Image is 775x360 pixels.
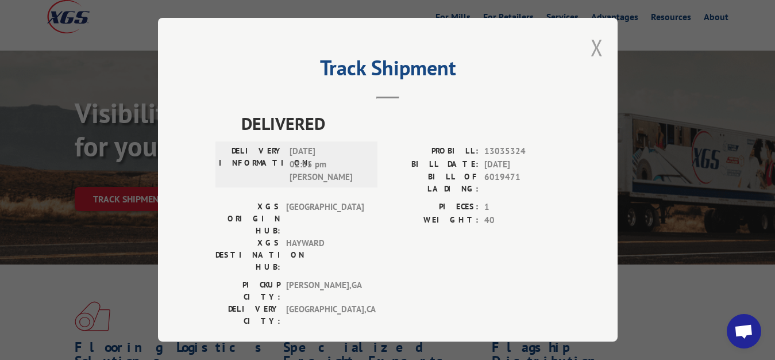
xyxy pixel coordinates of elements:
h2: Track Shipment [215,60,560,82]
span: HAYWARD [286,237,364,273]
label: PICKUP CITY: [215,279,280,303]
label: PROBILL: [388,145,479,158]
span: [DATE] 02:55 pm [PERSON_NAME] [290,145,367,184]
span: 40 [484,214,560,227]
label: DELIVERY CITY: [215,303,280,327]
label: XGS DESTINATION HUB: [215,237,280,273]
label: DELIVERY INFORMATION: [219,145,284,184]
label: XGS ORIGIN HUB: [215,201,280,237]
span: 1 [484,201,560,214]
span: [GEOGRAPHIC_DATA] , CA [286,303,364,327]
label: PIECES: [388,201,479,214]
button: Close modal [591,32,603,63]
label: BILL DATE: [388,158,479,171]
span: 13035324 [484,145,560,158]
label: BILL OF LADING: [388,171,479,195]
span: [DATE] [484,158,560,171]
span: [PERSON_NAME] , GA [286,279,364,303]
span: DELIVERED [241,110,560,136]
span: [GEOGRAPHIC_DATA] [286,201,364,237]
a: Open chat [727,314,761,348]
span: 6019471 [484,171,560,195]
label: WEIGHT: [388,214,479,227]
